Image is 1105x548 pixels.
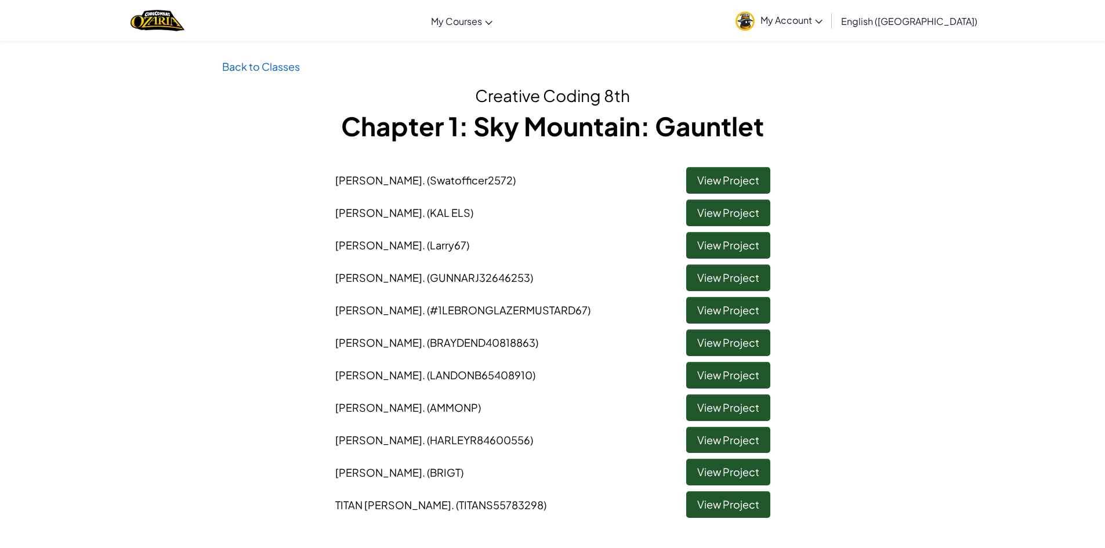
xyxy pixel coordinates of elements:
[686,329,770,356] a: View Project
[422,336,538,349] span: . (BRAYDEND40818863)
[686,232,770,259] a: View Project
[335,498,546,511] span: TITAN [PERSON_NAME]
[335,271,533,284] span: [PERSON_NAME]
[686,427,770,453] a: View Project
[335,206,473,219] span: [PERSON_NAME]
[335,466,463,479] span: [PERSON_NAME]
[431,15,482,27] span: My Courses
[335,173,516,187] span: [PERSON_NAME]
[222,60,300,73] a: Back to Classes
[686,459,770,485] a: View Project
[686,199,770,226] a: View Project
[760,14,823,26] span: My Account
[451,498,546,511] span: . (TITANS55783298)
[736,12,755,31] img: avatar
[686,491,770,518] a: View Project
[686,167,770,194] a: View Project
[422,271,533,284] span: . (GUNNARJ32646253)
[335,433,533,447] span: [PERSON_NAME]
[422,368,535,382] span: . (LANDONB65408910)
[335,303,590,317] span: [PERSON_NAME]
[422,433,533,447] span: . (HARLEYR84600556)
[222,84,883,108] h2: Creative Coding 8th
[335,401,481,414] span: [PERSON_NAME]
[335,336,538,349] span: [PERSON_NAME]
[131,9,184,32] a: Ozaria by CodeCombat logo
[686,297,770,324] a: View Project
[222,108,883,144] h1: Chapter 1: Sky Mountain: Gauntlet
[422,401,481,414] span: . (AMMONP)
[425,5,498,37] a: My Courses
[422,466,463,479] span: . (BRIGT)
[686,362,770,389] a: View Project
[422,173,516,187] span: . (Swatofficer2572)
[422,303,590,317] span: . (#1LEBRONGLAZERMUSTARD67)
[422,206,473,219] span: . (KAL ELS)
[841,15,977,27] span: English ([GEOGRAPHIC_DATA])
[686,394,770,421] a: View Project
[422,238,469,252] span: . (Larry67)
[835,5,983,37] a: English ([GEOGRAPHIC_DATA])
[686,264,770,291] a: View Project
[131,9,184,32] img: Home
[730,2,828,39] a: My Account
[335,368,535,382] span: [PERSON_NAME]
[335,238,469,252] span: [PERSON_NAME]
